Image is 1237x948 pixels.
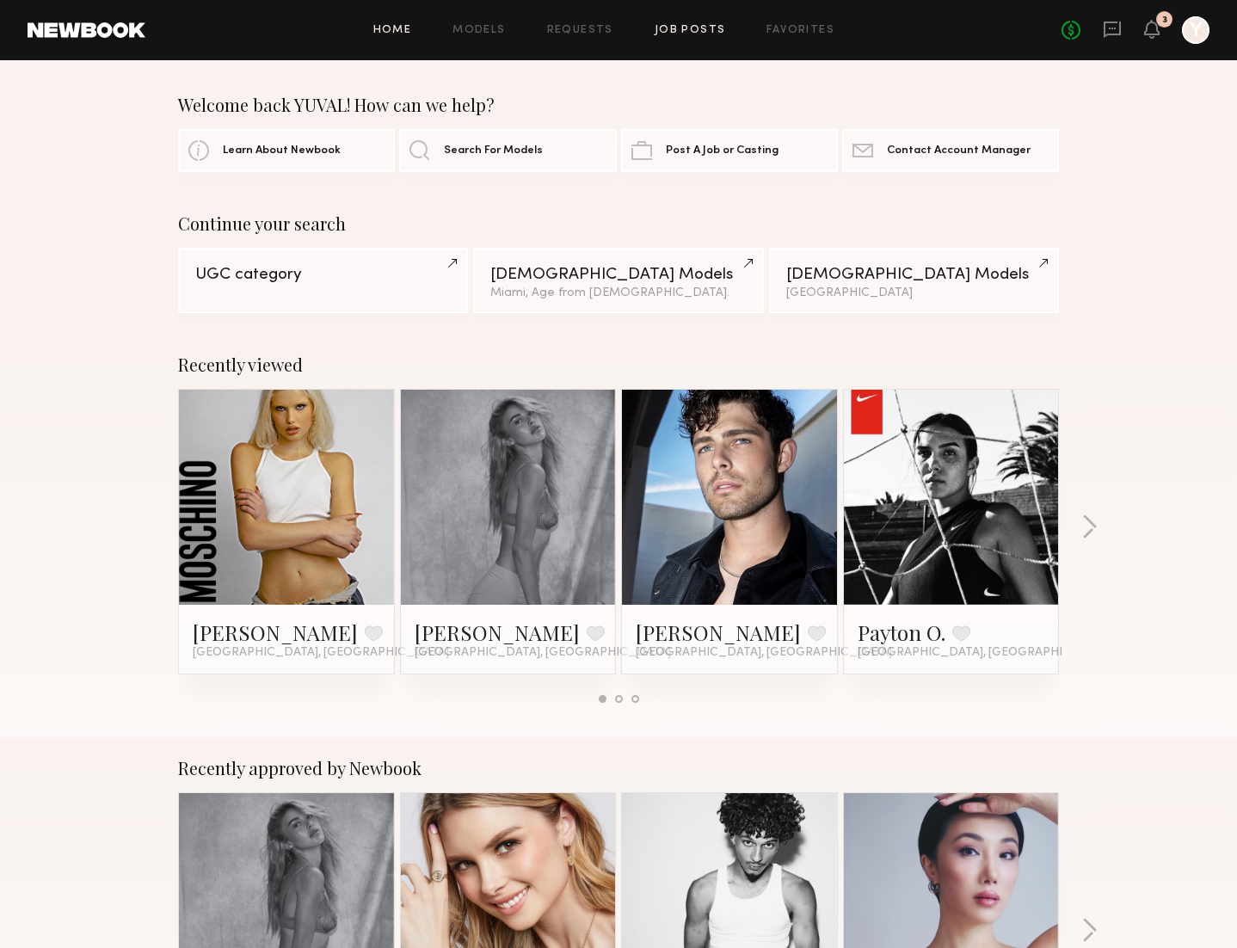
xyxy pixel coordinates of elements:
[842,129,1059,172] a: Contact Account Manager
[195,267,451,283] div: UGC category
[490,267,746,283] div: [DEMOGRAPHIC_DATA] Models
[1182,16,1209,44] a: Y
[178,354,1059,375] div: Recently viewed
[399,129,616,172] a: Search For Models
[193,646,449,660] span: [GEOGRAPHIC_DATA], [GEOGRAPHIC_DATA]
[444,145,543,157] span: Search For Models
[473,248,763,313] a: [DEMOGRAPHIC_DATA] ModelsMiami, Age from [DEMOGRAPHIC_DATA].
[178,95,1059,115] div: Welcome back YUVAL! How can we help?
[223,145,341,157] span: Learn About Newbook
[178,129,395,172] a: Learn About Newbook
[786,267,1042,283] div: [DEMOGRAPHIC_DATA] Models
[636,646,892,660] span: [GEOGRAPHIC_DATA], [GEOGRAPHIC_DATA]
[193,619,358,646] a: [PERSON_NAME]
[415,619,580,646] a: [PERSON_NAME]
[666,145,779,157] span: Post A Job or Casting
[769,248,1059,313] a: [DEMOGRAPHIC_DATA] Models[GEOGRAPHIC_DATA]
[178,213,1059,234] div: Continue your search
[858,646,1114,660] span: [GEOGRAPHIC_DATA], [GEOGRAPHIC_DATA]
[655,25,726,36] a: Job Posts
[858,619,945,646] a: Payton O.
[373,25,412,36] a: Home
[178,248,468,313] a: UGC category
[452,25,505,36] a: Models
[178,758,1059,779] div: Recently approved by Newbook
[621,129,838,172] a: Post A Job or Casting
[490,287,746,299] div: Miami, Age from [DEMOGRAPHIC_DATA].
[547,25,613,36] a: Requests
[887,145,1031,157] span: Contact Account Manager
[636,619,801,646] a: [PERSON_NAME]
[786,287,1042,299] div: [GEOGRAPHIC_DATA]
[766,25,834,36] a: Favorites
[1162,15,1167,25] div: 3
[415,646,671,660] span: [GEOGRAPHIC_DATA], [GEOGRAPHIC_DATA]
